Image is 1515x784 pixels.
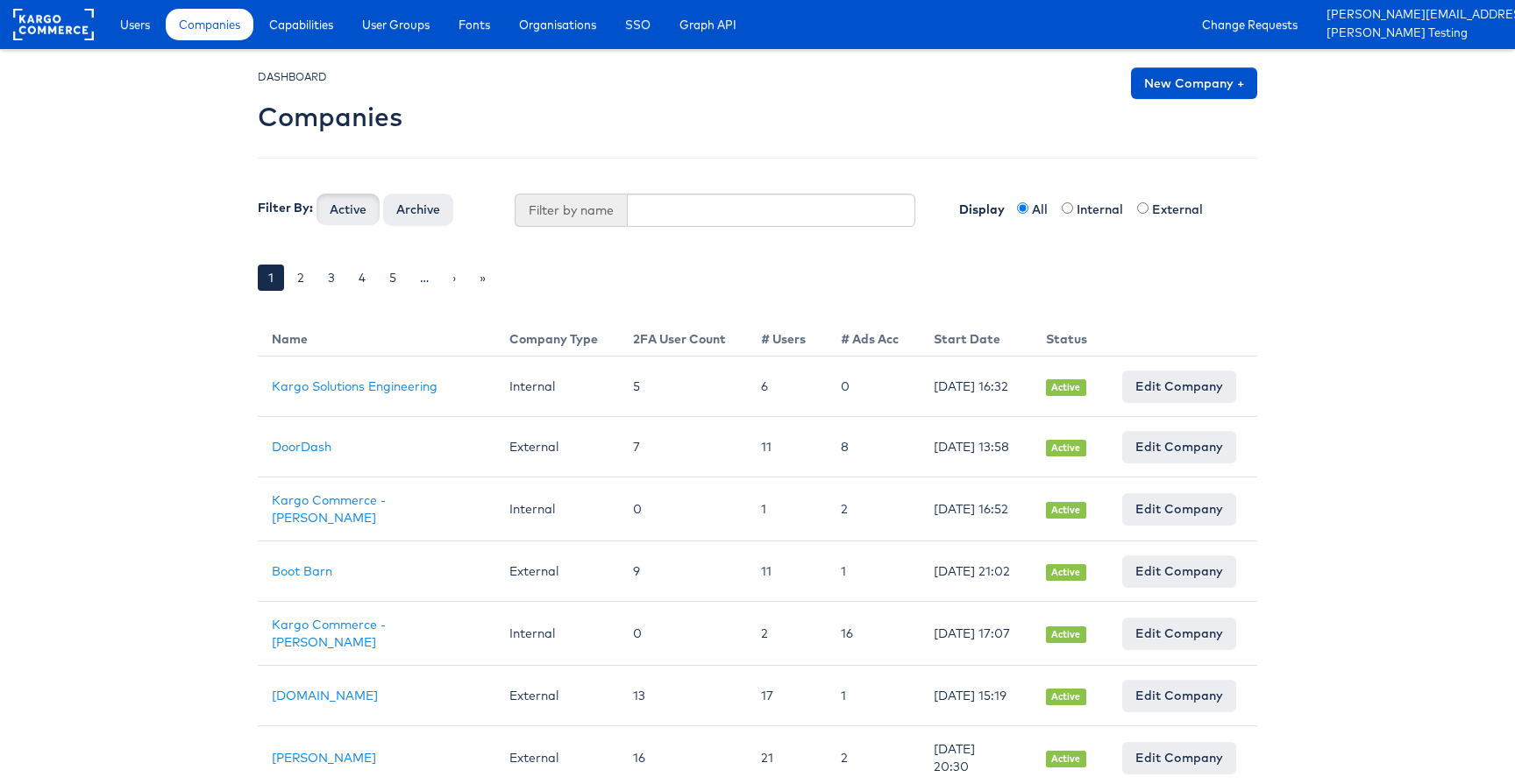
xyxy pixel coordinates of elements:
span: Graph API [679,16,736,33]
a: Companies [166,9,253,40]
th: 2FA User Count [619,316,747,357]
a: [PERSON_NAME][EMAIL_ADDRESS][PERSON_NAME][DOMAIN_NAME] [1327,6,1502,25]
a: User Groups [349,9,443,40]
a: Kargo Commerce - [PERSON_NAME] [272,492,386,526]
a: New Company + [1131,67,1257,99]
label: Filter By: [258,199,313,216]
td: [DATE] 13:58 [920,417,1032,477]
a: … [409,265,439,291]
td: 1 [827,666,920,726]
a: SSO [612,9,664,40]
th: # Users [747,316,827,357]
span: Capabilities [269,16,333,33]
td: [DATE] 16:52 [920,477,1032,541]
span: Active [1046,626,1086,643]
a: » [469,265,496,291]
a: Edit Company [1122,742,1236,773]
td: 0 [619,602,747,666]
a: DoorDash [272,439,331,455]
label: Internal [1077,201,1134,218]
h2: Companies [258,102,402,131]
a: Fonts [445,9,503,40]
span: SSO [625,16,651,33]
a: [PERSON_NAME] [272,750,376,766]
button: Active [317,194,380,225]
span: Active [1046,502,1086,519]
td: 11 [747,541,827,602]
a: Edit Company [1122,555,1236,587]
td: 2 [747,602,827,666]
a: Organisations [506,9,609,40]
span: Active [1046,689,1086,705]
td: 6 [747,357,827,417]
span: Active [1046,440,1086,456]
a: Edit Company [1122,680,1236,711]
th: Company Type [495,316,619,357]
td: [DATE] 21:02 [920,541,1032,602]
td: Internal [495,357,619,417]
td: 0 [619,477,747,541]
td: 2 [827,477,920,541]
span: Filter by name [515,194,627,227]
a: 1 [258,265,284,291]
span: Active [1046,379,1086,396]
a: 5 [379,265,407,291]
td: 11 [747,417,827,477]
a: Boot Barn [272,563,332,579]
span: User Groups [362,16,430,33]
a: Edit Company [1122,431,1236,463]
a: Edit Company [1122,371,1236,402]
td: 9 [619,541,747,602]
td: External [495,417,619,477]
td: 8 [827,417,920,477]
a: 2 [287,265,315,291]
span: Companies [179,16,240,33]
a: Change Requests [1189,9,1311,40]
td: Internal [495,477,619,541]
a: › [442,265,466,291]
td: 0 [827,357,920,417]
th: Name [258,316,495,357]
a: Edit Company [1122,618,1236,649]
a: [DOMAIN_NAME] [272,688,378,703]
a: 3 [317,265,345,291]
td: 7 [619,417,747,477]
label: Display [942,194,1014,218]
span: Active [1046,751,1086,767]
td: 13 [619,666,747,726]
a: 4 [348,265,376,291]
td: Internal [495,602,619,666]
td: External [495,666,619,726]
td: External [495,541,619,602]
th: Status [1032,316,1108,357]
a: [PERSON_NAME] Testing [1327,25,1502,43]
label: All [1032,201,1058,218]
a: Kargo Solutions Engineering [272,378,437,394]
a: Users [107,9,163,40]
a: Kargo Commerce - [PERSON_NAME] [272,617,386,650]
td: 5 [619,357,747,417]
td: [DATE] 17:07 [920,602,1032,666]
a: Edit Company [1122,493,1236,525]
small: DASHBOARD [258,70,327,83]
span: Active [1046,564,1086,581]
th: Start Date [920,316,1032,357]
th: # Ads Acc [827,316,920,357]
td: [DATE] 15:19 [920,666,1032,726]
td: 1 [827,541,920,602]
span: Fonts [459,16,490,33]
td: 17 [747,666,827,726]
td: 16 [827,602,920,666]
td: [DATE] 16:32 [920,357,1032,417]
label: External [1152,201,1213,218]
span: Users [120,16,150,33]
button: Archive [383,194,453,225]
a: Graph API [666,9,750,40]
span: Organisations [519,16,596,33]
td: 1 [747,477,827,541]
a: Capabilities [256,9,346,40]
